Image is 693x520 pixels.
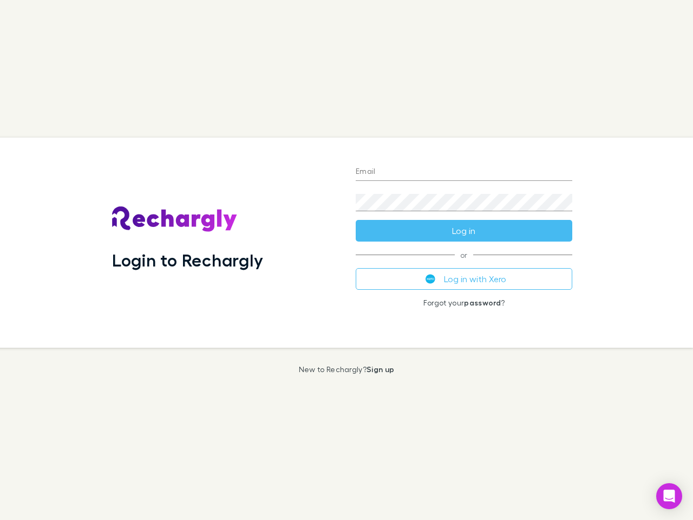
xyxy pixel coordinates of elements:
button: Log in with Xero [356,268,572,290]
img: Xero's logo [426,274,435,284]
p: New to Rechargly? [299,365,395,374]
div: Open Intercom Messenger [656,483,682,509]
img: Rechargly's Logo [112,206,238,232]
p: Forgot your ? [356,298,572,307]
a: password [464,298,501,307]
span: or [356,255,572,255]
a: Sign up [367,365,394,374]
button: Log in [356,220,572,242]
h1: Login to Rechargly [112,250,263,270]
